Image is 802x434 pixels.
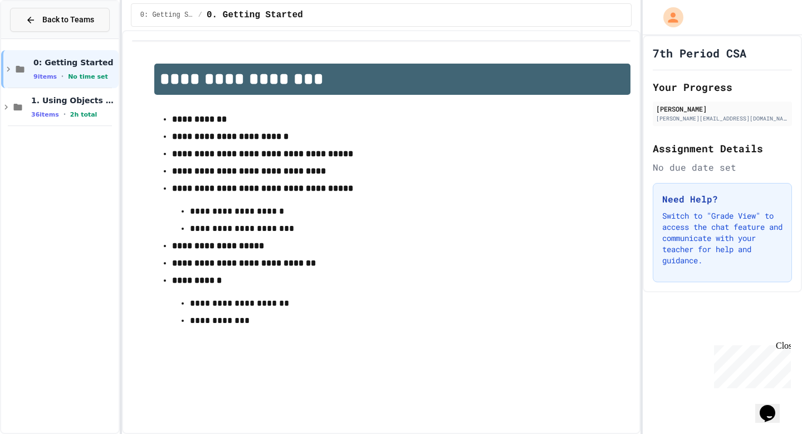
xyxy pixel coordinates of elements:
[63,110,66,119] span: •
[31,95,116,105] span: 1. Using Objects and Methods
[656,104,789,114] div: [PERSON_NAME]
[10,8,110,32] button: Back to Teams
[653,45,746,61] h1: 7th Period CSA
[207,8,303,22] span: 0. Getting Started
[31,111,59,118] span: 36 items
[70,111,97,118] span: 2h total
[42,14,94,26] span: Back to Teams
[68,73,108,80] span: No time set
[710,341,791,388] iframe: chat widget
[653,141,792,156] h2: Assignment Details
[653,79,792,95] h2: Your Progress
[652,4,686,30] div: My Account
[653,161,792,174] div: No due date set
[33,57,116,67] span: 0: Getting Started
[755,389,791,423] iframe: chat widget
[198,11,202,20] span: /
[662,192,783,206] h3: Need Help?
[656,114,789,123] div: [PERSON_NAME][EMAIL_ADDRESS][DOMAIN_NAME]
[4,4,77,71] div: Chat with us now!Close
[33,73,57,80] span: 9 items
[61,72,63,81] span: •
[662,210,783,266] p: Switch to "Grade View" to access the chat feature and communicate with your teacher for help and ...
[140,11,194,20] span: 0: Getting Started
